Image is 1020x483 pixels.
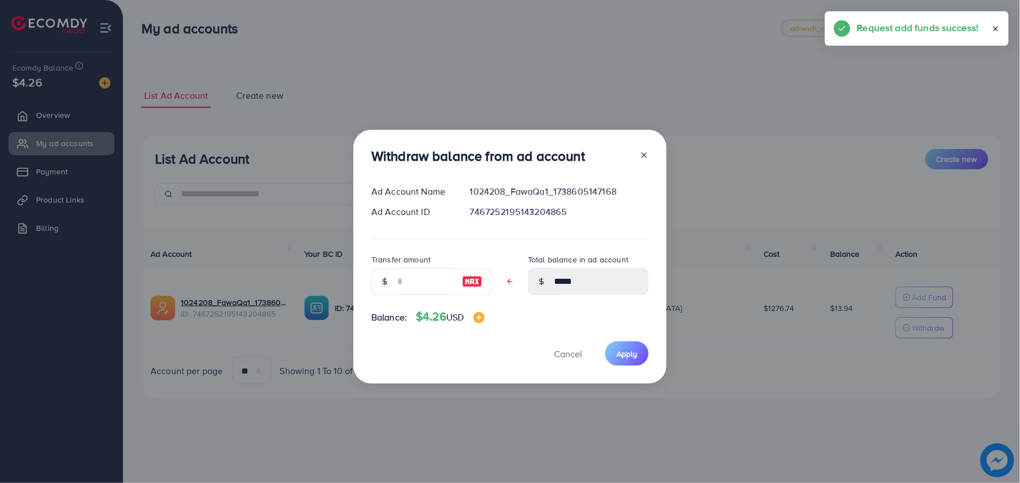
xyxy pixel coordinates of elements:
span: USD [446,311,464,323]
img: image [473,312,485,323]
button: Apply [605,341,649,366]
div: Ad Account ID [362,205,461,218]
span: Cancel [554,348,582,360]
button: Cancel [540,341,596,366]
label: Transfer amount [371,254,431,265]
div: 1024208_FawaQa1_1738605147168 [461,185,658,198]
span: Balance: [371,311,407,324]
div: Ad Account Name [362,185,461,198]
h4: $4.26 [416,310,484,324]
span: Apply [617,348,637,359]
h3: Withdraw balance from ad account [371,148,585,164]
div: 7467252195143204865 [461,205,658,218]
h5: Request add funds success! [857,20,979,35]
img: image [462,275,482,288]
label: Total balance in ad account [528,254,628,265]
